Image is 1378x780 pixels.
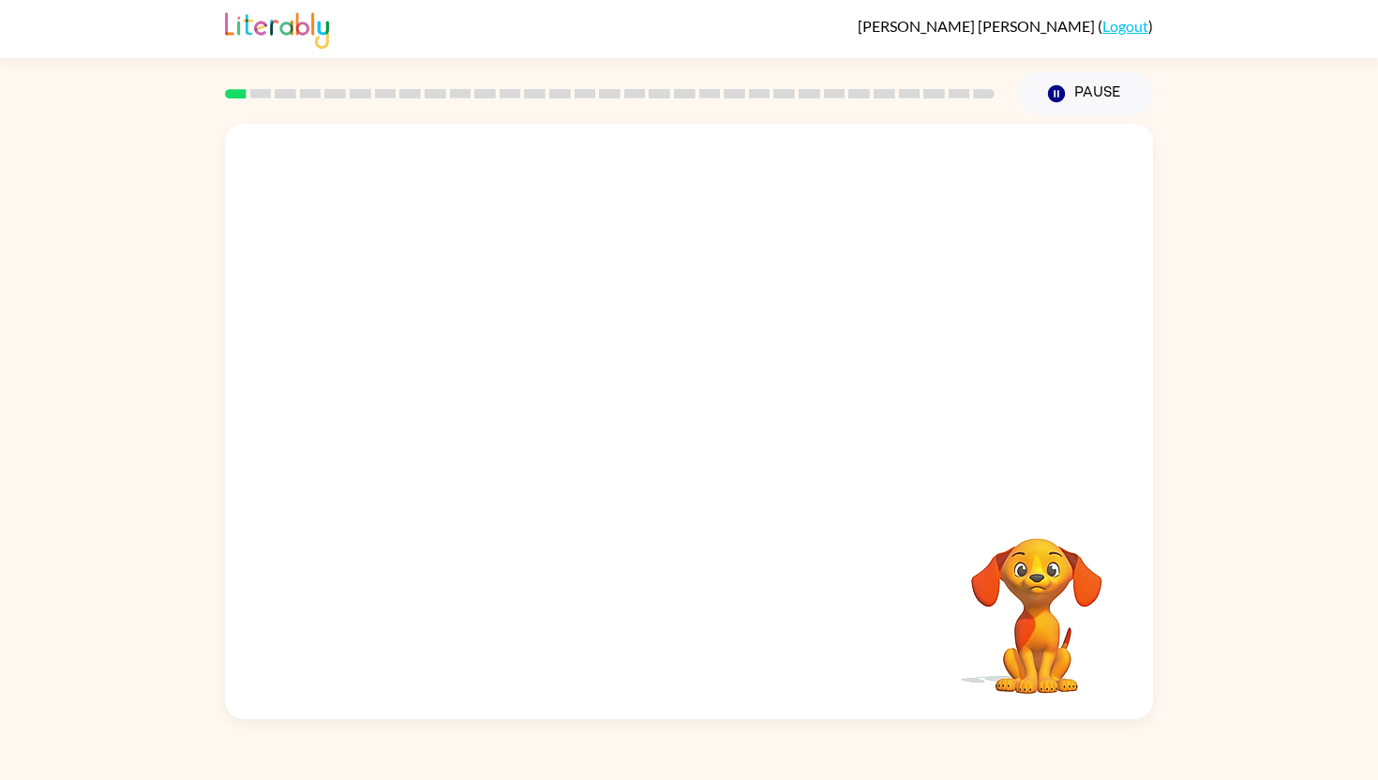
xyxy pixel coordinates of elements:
video: Your browser must support playing .mp4 files to use Literably. Please try using another browser. [943,509,1131,697]
button: Pause [1017,72,1153,115]
a: Logout [1102,17,1148,35]
div: ( ) [858,17,1153,35]
img: Literably [225,7,329,49]
span: [PERSON_NAME] [PERSON_NAME] [858,17,1098,35]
